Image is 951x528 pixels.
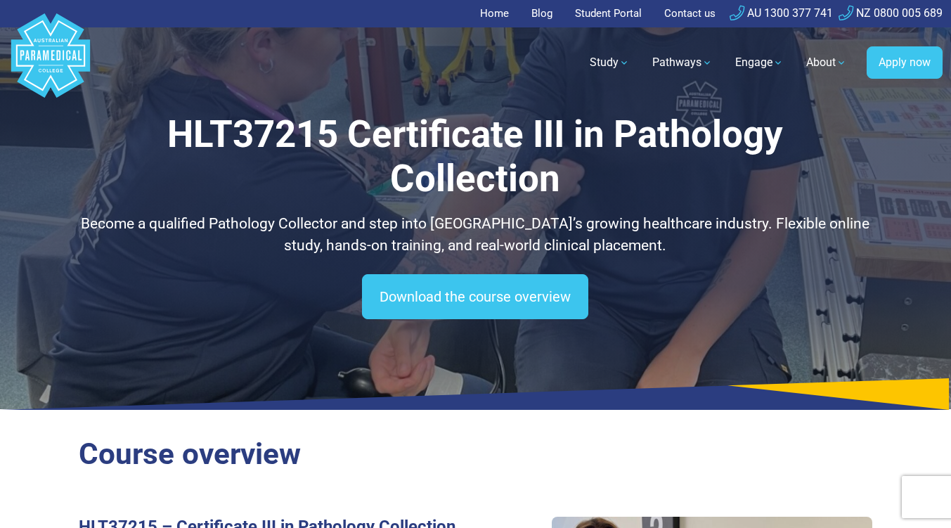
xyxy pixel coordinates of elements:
[798,43,855,82] a: About
[79,437,873,472] h2: Course overview
[362,274,588,319] a: Download the course overview
[581,43,638,82] a: Study
[79,213,873,257] p: Become a qualified Pathology Collector and step into [GEOGRAPHIC_DATA]’s growing healthcare indus...
[730,6,833,20] a: AU 1300 377 741
[644,43,721,82] a: Pathways
[8,27,93,98] a: Australian Paramedical College
[839,6,943,20] a: NZ 0800 005 689
[867,46,943,79] a: Apply now
[727,43,792,82] a: Engage
[79,112,873,202] h1: HLT37215 Certificate III in Pathology Collection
